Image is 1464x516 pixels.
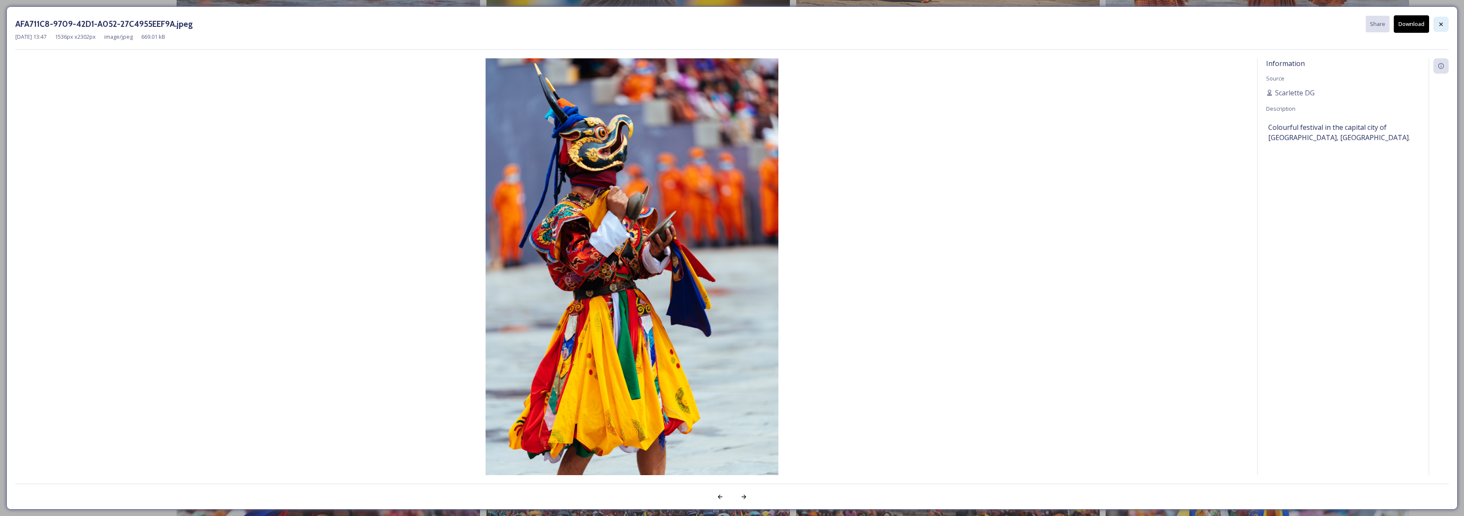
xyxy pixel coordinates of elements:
[1275,88,1315,98] span: Scarlette DG
[1266,59,1305,68] span: Information
[15,18,193,30] h3: AFA711C8-9709-42D1-A052-27C4955EEF9A.jpeg
[55,33,96,41] span: 1536 px x 2302 px
[1394,15,1429,33] button: Download
[1266,75,1284,82] span: Source
[1268,122,1418,143] span: Colourful festival in the capital city of [GEOGRAPHIC_DATA], [GEOGRAPHIC_DATA].
[141,33,165,41] span: 669.01 kB
[1366,16,1390,32] button: Share
[15,33,46,41] span: [DATE] 13:47
[104,33,133,41] span: image/jpeg
[1266,105,1295,112] span: Description
[15,58,1249,498] img: AFA711C8-9709-42D1-A052-27C4955EEF9A.jpeg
